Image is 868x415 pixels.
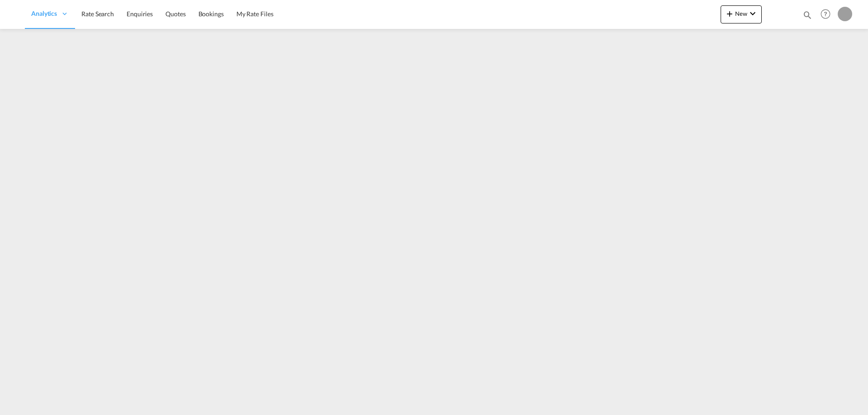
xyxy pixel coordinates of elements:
md-icon: icon-plus 400-fg [724,8,735,19]
span: Help [818,6,833,22]
span: New [724,10,758,17]
div: icon-magnify [802,10,812,23]
span: Rate Search [81,10,114,18]
button: icon-plus 400-fgNewicon-chevron-down [721,5,762,23]
span: Quotes [165,10,185,18]
md-icon: icon-chevron-down [747,8,758,19]
span: Bookings [198,10,224,18]
md-icon: icon-magnify [802,10,812,20]
div: Help [818,6,838,23]
span: Enquiries [127,10,153,18]
span: My Rate Files [236,10,274,18]
span: Analytics [31,9,57,18]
